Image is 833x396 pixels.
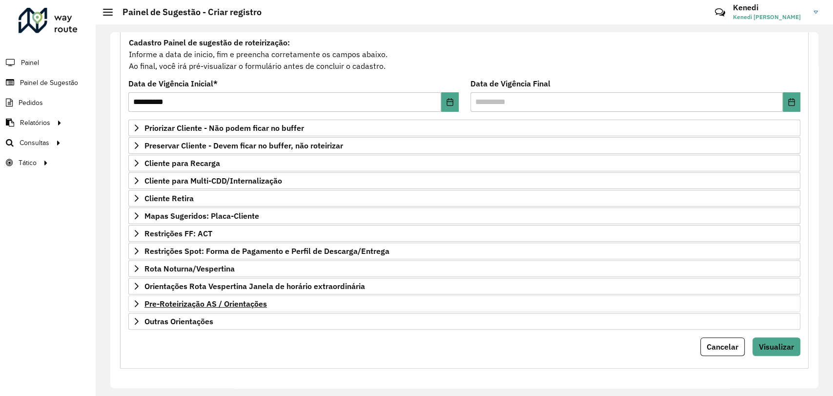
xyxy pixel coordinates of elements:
button: Choose Date [441,92,459,112]
h3: Kenedi [733,3,806,12]
a: Contato Rápido [710,2,731,23]
a: Restrições Spot: Forma de Pagamento e Perfil de Descarga/Entrega [128,243,800,259]
a: Cliente para Recarga [128,155,800,171]
button: Visualizar [752,337,800,356]
a: Rota Noturna/Vespertina [128,260,800,277]
span: Cliente Retira [144,194,194,202]
a: Orientações Rota Vespertina Janela de horário extraordinária [128,278,800,294]
span: Painel de Sugestão [20,78,78,88]
span: Outras Orientações [144,317,213,325]
span: Relatórios [20,118,50,128]
label: Data de Vigência Final [470,78,550,89]
span: Restrições Spot: Forma de Pagamento e Perfil de Descarga/Entrega [144,247,389,255]
span: Priorizar Cliente - Não podem ficar no buffer [144,124,304,132]
a: Cliente para Multi-CDD/Internalização [128,172,800,189]
a: Pre-Roteirização AS / Orientações [128,295,800,312]
span: Pre-Roteirização AS / Orientações [144,300,267,308]
span: Cancelar [707,342,738,352]
span: Consultas [20,138,49,148]
button: Choose Date [783,92,800,112]
a: Cliente Retira [128,190,800,207]
span: Preservar Cliente - Devem ficar no buffer, não roteirizar [144,142,343,149]
a: Mapas Sugeridos: Placa-Cliente [128,208,800,224]
span: Rota Noturna/Vespertina [144,265,235,272]
span: Cliente para Recarga [144,159,220,167]
a: Preservar Cliente - Devem ficar no buffer, não roteirizar [128,137,800,154]
span: Restrições FF: ACT [144,229,212,237]
a: Outras Orientações [128,313,800,330]
a: Restrições FF: ACT [128,225,800,242]
h2: Painel de Sugestão - Criar registro [113,7,262,18]
span: Visualizar [759,342,794,352]
span: Painel [21,58,39,68]
span: Pedidos [19,98,43,108]
strong: Cadastro Painel de sugestão de roteirização: [129,38,290,47]
div: Informe a data de inicio, fim e preencha corretamente os campos abaixo. Ao final, você irá pré-vi... [128,36,800,72]
label: Data de Vigência Inicial [128,78,218,89]
a: Priorizar Cliente - Não podem ficar no buffer [128,120,800,136]
span: Cliente para Multi-CDD/Internalização [144,177,282,185]
button: Cancelar [700,337,745,356]
span: Tático [19,158,37,168]
span: Orientações Rota Vespertina Janela de horário extraordinária [144,282,365,290]
span: Kenedi [PERSON_NAME] [733,13,806,21]
span: Mapas Sugeridos: Placa-Cliente [144,212,259,220]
